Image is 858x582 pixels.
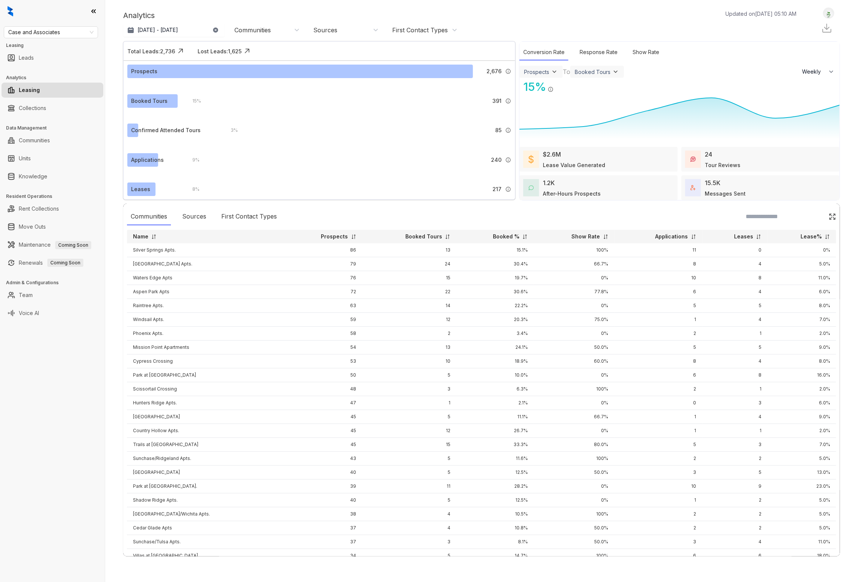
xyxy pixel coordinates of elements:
[505,98,511,104] img: Info
[534,243,614,257] td: 100%
[127,479,284,493] td: Park at [GEOGRAPHIC_DATA].
[456,327,534,341] td: 3.4%
[284,354,363,368] td: 53
[19,151,31,166] a: Units
[456,438,534,452] td: 33.3%
[702,493,767,507] td: 2
[615,549,702,563] td: 6
[543,190,601,198] div: After-Hours Prospects
[702,285,767,299] td: 4
[767,466,836,479] td: 13.0%
[615,410,702,424] td: 1
[133,233,148,240] p: Name
[456,493,534,507] td: 12.5%
[615,424,702,438] td: 1
[456,507,534,521] td: 10.5%
[6,279,105,286] h3: Admin & Configurations
[493,233,520,240] p: Booked %
[127,424,284,438] td: Country Hollow Apts.
[615,368,702,382] td: 6
[19,288,33,303] a: Team
[534,507,614,521] td: 100%
[284,549,363,563] td: 34
[534,327,614,341] td: 0%
[572,233,600,240] p: Show Rate
[351,234,356,240] img: sorting
[284,410,363,424] td: 45
[615,341,702,354] td: 5
[705,161,740,169] div: Tour Reviews
[823,9,834,17] img: UserAvatar
[2,237,103,252] li: Maintenance
[363,257,457,271] td: 24
[702,382,767,396] td: 1
[2,151,103,166] li: Units
[242,45,253,57] img: Click Icon
[575,69,610,75] div: Booked Tours
[492,185,502,193] span: 217
[456,396,534,410] td: 2.1%
[127,438,284,452] td: Trails at [GEOGRAPHIC_DATA]
[127,396,284,410] td: Hunters Ridge Apts.
[615,354,702,368] td: 8
[702,410,767,424] td: 4
[127,47,175,55] div: Total Leads: 2,736
[2,169,103,184] li: Knowledge
[363,507,457,521] td: 4
[284,271,363,285] td: 76
[702,396,767,410] td: 3
[534,271,614,285] td: 0%
[767,479,836,493] td: 23.0%
[534,535,614,549] td: 50.0%
[690,185,696,190] img: TotalFum
[615,466,702,479] td: 3
[767,507,836,521] td: 5.0%
[456,257,534,271] td: 30.4%
[829,213,836,220] img: Click Icon
[234,26,271,34] div: Communities
[127,257,284,271] td: [GEOGRAPHIC_DATA] Apts.
[131,156,164,164] div: Applications
[534,479,614,493] td: 0%
[2,201,103,216] li: Rent Collections
[19,169,47,184] a: Knowledge
[127,327,284,341] td: Phoenix Apts.
[284,243,363,257] td: 86
[2,288,103,303] li: Team
[363,396,457,410] td: 1
[615,438,702,452] td: 5
[131,185,150,193] div: Leases
[363,479,457,493] td: 11
[534,438,614,452] td: 80.0%
[456,382,534,396] td: 6.3%
[702,535,767,549] td: 4
[534,410,614,424] td: 66.7%
[363,299,457,313] td: 14
[756,234,761,240] img: sorting
[767,382,836,396] td: 2.0%
[767,299,836,313] td: 8.0%
[185,97,201,105] div: 15 %
[151,234,157,240] img: sorting
[534,521,614,535] td: 50.0%
[702,466,767,479] td: 5
[131,126,201,134] div: Confirmed Attended Tours
[2,219,103,234] li: Move Outs
[137,26,178,34] p: [DATE] - [DATE]
[534,382,614,396] td: 100%
[123,23,225,37] button: [DATE] - [DATE]
[702,243,767,257] td: 0
[363,243,457,257] td: 13
[767,313,836,327] td: 7.0%
[615,257,702,271] td: 8
[534,396,614,410] td: 0%
[802,68,825,75] span: Weekly
[284,341,363,354] td: 54
[702,549,767,563] td: 6
[548,86,554,92] img: Info
[8,27,94,38] span: Case and Associates
[284,521,363,535] td: 37
[702,368,767,382] td: 8
[363,424,457,438] td: 12
[726,10,797,18] p: Updated on [DATE] 05:10 AM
